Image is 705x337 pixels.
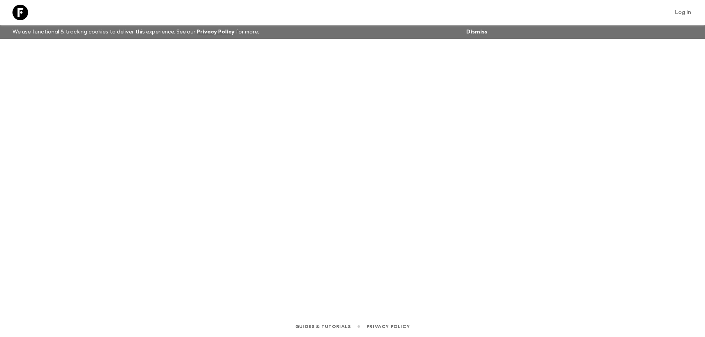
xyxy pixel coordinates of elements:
a: Guides & Tutorials [295,322,351,331]
p: We use functional & tracking cookies to deliver this experience. See our for more. [9,25,262,39]
a: Privacy Policy [367,322,410,331]
a: Privacy Policy [197,29,234,35]
a: Log in [671,7,696,18]
button: Dismiss [464,26,489,37]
